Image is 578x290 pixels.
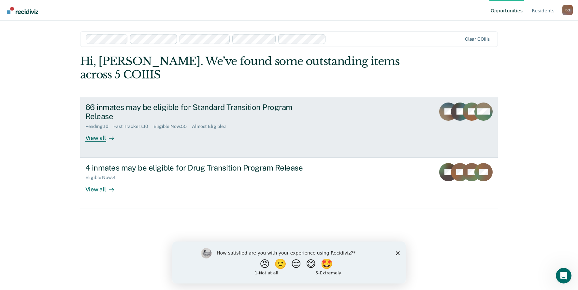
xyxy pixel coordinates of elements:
div: Fast Trackers : 10 [113,124,153,129]
div: Clear COIIIs [465,36,490,42]
button: Profile dropdown button [562,5,573,15]
div: Hi, [PERSON_NAME]. We’ve found some outstanding items across 5 COIIIS [80,55,414,81]
div: Pending : 10 [85,124,114,129]
iframe: Intercom live chat [556,268,571,283]
div: View all [85,129,122,142]
div: View all [85,180,122,193]
div: Eligible Now : 55 [153,124,192,129]
div: Almost Eligible : 1 [192,124,232,129]
iframe: Survey by Kim from Recidiviz [172,242,406,283]
div: Eligible Now : 4 [85,175,121,180]
div: 66 inmates may be eligible for Standard Transition Program Release [85,103,314,121]
div: D O [562,5,573,15]
a: 4 inmates may be eligible for Drug Transition Program ReleaseEligible Now:4View all [80,158,498,209]
img: Recidiviz [7,7,38,14]
a: 66 inmates may be eligible for Standard Transition Program ReleasePending:10Fast Trackers:10Eligi... [80,97,498,158]
div: 4 inmates may be eligible for Drug Transition Program Release [85,163,314,173]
